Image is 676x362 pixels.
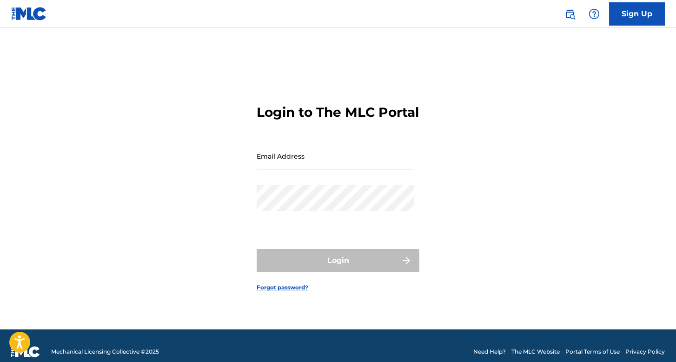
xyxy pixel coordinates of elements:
[609,2,665,26] a: Sign Up
[473,348,506,356] a: Need Help?
[585,5,603,23] div: Help
[511,348,560,356] a: The MLC Website
[257,104,419,121] h3: Login to The MLC Portal
[561,5,579,23] a: Public Search
[564,8,576,20] img: search
[11,7,47,20] img: MLC Logo
[257,283,308,292] a: Forgot password?
[11,346,40,357] img: logo
[565,348,620,356] a: Portal Terms of Use
[625,348,665,356] a: Privacy Policy
[589,8,600,20] img: help
[51,348,159,356] span: Mechanical Licensing Collective © 2025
